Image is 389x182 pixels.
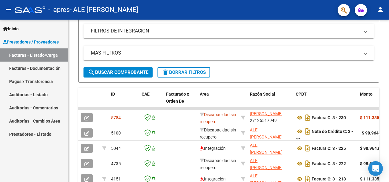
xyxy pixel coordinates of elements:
span: 5784 [111,115,121,120]
span: - apres [48,3,70,17]
div: 27125517949 [250,142,291,155]
span: Facturado x Orden De [166,92,189,104]
datatable-header-cell: CPBT [293,88,358,115]
mat-icon: delete [162,69,169,76]
strong: $ 111.335,49 [360,115,385,120]
i: Descargar documento [304,143,312,153]
span: Integración [200,146,226,151]
span: Discapacidad sin recupero [200,158,236,170]
span: Inicio [3,25,19,32]
datatable-header-cell: ID [109,88,139,115]
datatable-header-cell: CAE [139,88,164,115]
span: Prestadores / Proveedores [3,39,59,45]
div: 27125517949 [250,111,291,124]
span: Area [200,92,209,97]
strong: $ 98.964,88 [360,161,383,166]
i: Descargar documento [304,127,312,136]
span: CPBT [296,92,307,97]
span: Monto [360,92,372,97]
span: Discapacidad sin recupero [200,127,236,139]
mat-icon: search [88,69,95,76]
mat-panel-title: MAS FILTROS [91,50,359,56]
strong: -$ 98.964,88 [360,131,384,135]
span: Integración [200,176,226,181]
mat-expansion-panel-header: MAS FILTROS [83,46,374,60]
span: 4151 [111,176,121,181]
strong: Factura C: 3 - 222 [312,161,346,166]
mat-expansion-panel-header: FILTROS DE INTEGRACION [83,24,374,38]
button: Buscar Comprobante [83,67,153,78]
span: ID [111,92,115,97]
span: 5044 [111,146,121,151]
strong: Factura C: 3 - 225 [312,146,346,151]
datatable-header-cell: Area [197,88,239,115]
div: 27125517949 [250,127,291,139]
span: Buscar Comprobante [88,70,148,75]
button: Borrar Filtros [157,67,210,78]
span: ALE [PERSON_NAME] [250,143,283,155]
strong: Factura C: 3 - 230 [312,115,346,120]
i: Descargar documento [304,113,312,123]
strong: Factura C: 3 - 218 [312,176,346,181]
span: Borrar Filtros [162,70,206,75]
span: ALE [PERSON_NAME] [250,158,283,170]
datatable-header-cell: Facturado x Orden De [164,88,197,115]
strong: Nota de Crédito C: 3 - 13 [296,129,353,142]
i: Descargar documento [304,159,312,169]
strong: $ 98.964,88 [360,146,383,151]
mat-panel-title: FILTROS DE INTEGRACION [91,28,359,34]
span: Discapacidad sin recupero [200,112,236,124]
span: ALE [PERSON_NAME] [250,127,283,139]
mat-icon: person [377,6,384,13]
span: 5100 [111,131,121,135]
span: - ALE [PERSON_NAME] [70,3,138,17]
strong: $ 111.335,49 [360,176,385,181]
mat-icon: menu [5,6,12,13]
span: Razón Social [250,92,275,97]
div: Open Intercom Messenger [368,161,383,176]
span: CAE [142,92,150,97]
span: 4735 [111,161,121,166]
div: 27125517949 [250,157,291,170]
datatable-header-cell: Razón Social [247,88,293,115]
